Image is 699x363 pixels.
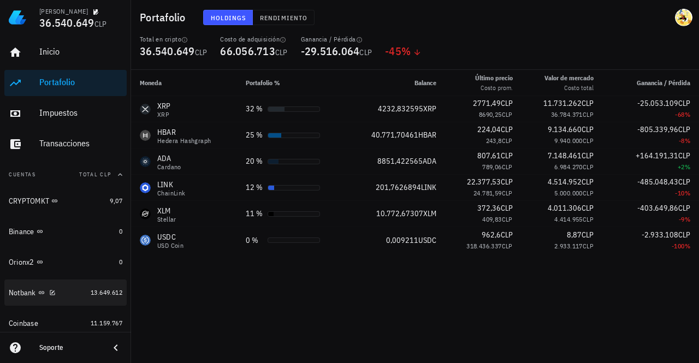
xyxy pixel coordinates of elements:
[678,177,690,187] span: CLP
[9,197,49,206] div: CRYPTOMKT
[544,83,594,93] div: Costo total
[544,73,594,83] div: Valor de mercado
[675,9,692,26] div: avatar
[140,130,151,141] div: HBAR-icon
[548,151,582,160] span: 7.148.461
[110,197,122,205] span: 9,07
[583,110,594,118] span: CLP
[611,109,690,120] div: -68
[548,177,582,187] span: 4.514.952
[611,188,690,199] div: -10
[377,156,423,166] span: 8851,422565
[554,136,583,145] span: 9.940.000
[418,235,436,245] span: USDC
[475,83,513,93] div: Costo prom.
[157,231,183,242] div: USDC
[140,104,151,115] div: XRP-icon
[637,177,678,187] span: -485.048,43
[482,163,501,171] span: 789,06
[423,156,436,166] span: ADA
[39,7,88,16] div: [PERSON_NAME]
[583,215,594,223] span: CLP
[378,104,423,114] span: 4232,832595
[4,279,127,306] a: Notbank 13.649.612
[246,156,263,167] div: 20 %
[157,216,176,223] div: Stellar
[119,258,122,266] span: 0
[637,79,690,87] span: Ganancia / Pérdida
[582,177,594,187] span: CLP
[678,124,690,134] span: CLP
[119,227,122,235] span: 0
[475,73,513,83] div: Último precio
[91,319,122,327] span: 11.159.767
[140,9,190,26] h1: Portafolio
[582,98,594,108] span: CLP
[79,171,111,178] span: Total CLP
[501,177,513,187] span: CLP
[551,110,583,118] span: 36.784.371
[94,19,107,29] span: CLP
[9,227,34,236] div: Binance
[611,162,690,172] div: +2
[9,258,34,267] div: Orionx2
[246,182,263,193] div: 12 %
[501,124,513,134] span: CLP
[157,164,181,170] div: Cardano
[583,242,594,250] span: CLP
[376,209,423,218] span: 10.772,67307
[9,9,26,26] img: LedgiFi
[385,46,422,57] div: -45
[482,230,501,240] span: 962,6
[4,249,127,275] a: Orionx2 0
[9,288,36,297] div: Notbank
[259,14,307,22] span: Rendimiento
[423,209,436,218] span: XLM
[554,163,583,171] span: 6.984.270
[583,189,594,197] span: CLP
[678,151,690,160] span: CLP
[4,218,127,245] a: Binance 0
[482,215,501,223] span: 409,83
[543,98,582,108] span: 11.731.262
[582,151,594,160] span: CLP
[39,108,122,118] div: Impuestos
[157,138,211,144] div: Hedera Hashgraph
[685,110,690,118] span: %
[39,46,122,57] div: Inicio
[602,70,699,96] th: Ganancia / Pérdida: Sin ordenar. Pulse para ordenar de forma ascendente.
[140,35,207,44] div: Total en cripto
[678,98,690,108] span: CLP
[4,70,127,96] a: Portafolio
[501,98,513,108] span: CLP
[246,129,263,141] div: 25 %
[91,288,122,296] span: 13.649.612
[502,110,513,118] span: CLP
[39,77,122,87] div: Portafolio
[347,70,446,96] th: Balance: Sin ordenar. Pulse para ordenar de forma ascendente.
[140,156,151,167] div: ADA-icon
[4,131,127,157] a: Transacciones
[275,47,288,57] span: CLP
[237,70,347,96] th: Portafolio %: Sin ordenar. Pulse para ordenar de forma ascendente.
[477,151,501,160] span: 807,61
[477,203,501,213] span: 372,36
[636,151,678,160] span: +164.191,31
[157,100,171,111] div: XRP
[4,100,127,127] a: Impuestos
[246,79,280,87] span: Portafolio %
[502,242,513,250] span: CLP
[637,98,678,108] span: -25.053.109
[157,179,186,190] div: LINK
[421,182,436,192] span: LINK
[39,343,100,352] div: Soporte
[140,209,151,219] div: XLM-icon
[131,70,237,96] th: Moneda
[220,44,275,58] span: 66.056.713
[567,230,582,240] span: 8,87
[473,189,502,197] span: 24.781,59
[140,79,162,87] span: Moneda
[39,138,122,148] div: Transacciones
[502,189,513,197] span: CLP
[637,203,678,213] span: -403.649,86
